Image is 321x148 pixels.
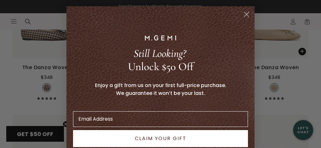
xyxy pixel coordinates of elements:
[95,82,226,97] span: Enjoy a gift from us on your first full-price purchase. We guarantee it won’t be your last.
[134,47,186,60] span: Still Looking?
[241,9,252,20] button: Close dialog
[73,111,248,127] input: Email Address
[145,35,176,40] img: M.GEMI
[73,130,248,147] button: CLAIM YOUR GIFT
[128,60,193,73] span: Unlock $50 Off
